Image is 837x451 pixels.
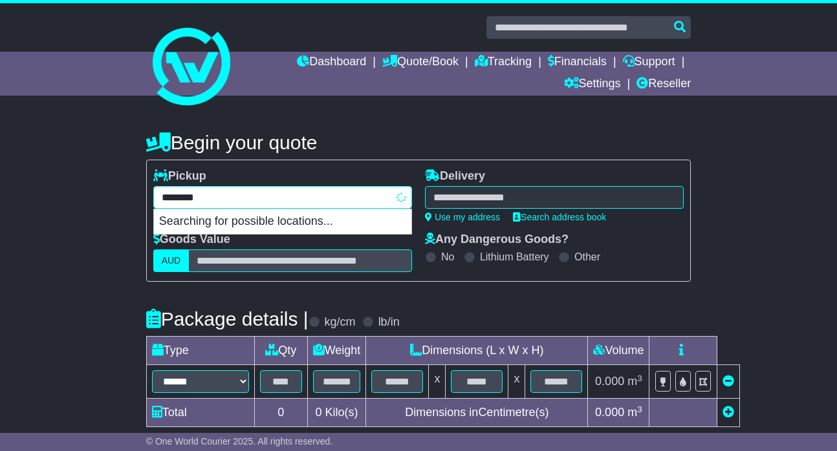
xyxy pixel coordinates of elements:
label: AUD [153,249,190,272]
td: Dimensions in Centimetre(s) [366,399,588,427]
td: Type [146,337,254,365]
label: Lithium Battery [480,251,549,263]
a: Settings [564,74,621,96]
p: Searching for possible locations... [154,209,411,234]
label: Any Dangerous Goods? [425,233,569,247]
a: Add new item [723,406,734,419]
td: x [508,365,525,399]
a: Remove this item [723,375,734,388]
td: Dimensions (L x W x H) [366,337,588,365]
td: Qty [254,337,307,365]
td: Volume [588,337,649,365]
label: No [441,251,454,263]
typeahead: Please provide city [153,186,412,209]
a: Quote/Book [382,52,459,74]
a: Support [623,52,675,74]
td: 0 [254,399,307,427]
a: Reseller [636,74,691,96]
label: lb/in [378,315,400,330]
span: 0.000 [595,375,624,388]
sup: 3 [637,373,642,383]
span: m [627,406,642,419]
span: 0 [316,406,322,419]
sup: 3 [637,404,642,414]
a: Search address book [513,212,606,222]
label: Pickup [153,169,206,184]
a: Dashboard [297,52,366,74]
label: kg/cm [325,315,356,330]
a: Financials [548,52,607,74]
h4: Begin your quote [146,132,691,153]
label: Goods Value [153,233,230,247]
a: Use my address [425,212,500,222]
label: Other [574,251,600,263]
span: © One World Courier 2025. All rights reserved. [146,436,333,446]
span: m [627,375,642,388]
td: Total [146,399,254,427]
a: Tracking [475,52,532,74]
td: Kilo(s) [307,399,366,427]
label: Delivery [425,169,485,184]
td: x [429,365,446,399]
h4: Package details | [146,308,309,330]
td: Weight [307,337,366,365]
span: 0.000 [595,406,624,419]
